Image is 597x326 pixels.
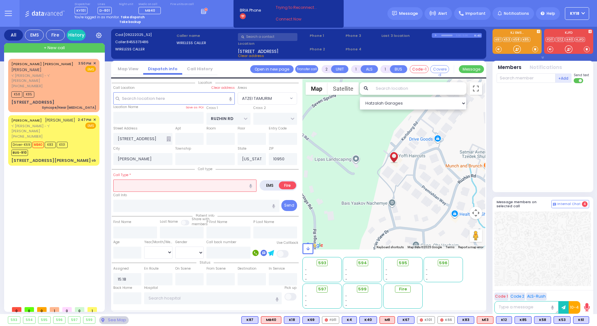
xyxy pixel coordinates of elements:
span: ATZEI TAMURIM [238,93,288,104]
div: BLS [359,316,377,324]
span: BRIA Phone [240,8,261,13]
span: Call type [195,167,216,171]
img: Logo [25,9,67,17]
label: Back Home [113,285,132,290]
label: On Scene [175,266,191,271]
span: ATZEI TAMURIM [242,95,272,102]
span: Other building occupants [166,136,171,141]
label: Cad: [115,32,175,37]
div: [STREET_ADDRESS] [11,99,54,106]
label: Entry Code [269,126,287,131]
span: [PHONE_NUMBER] [11,83,42,89]
a: K58 [512,37,521,42]
label: Medic on call [138,3,163,6]
img: red-radio-icon.svg [325,318,328,322]
label: Last 3 location [381,33,432,38]
div: ALS [477,316,493,324]
span: [PERSON_NAME] [45,117,75,123]
a: Map View [113,66,143,72]
label: Save as POI [186,105,204,110]
button: Internal Chat 4 [551,200,589,208]
span: - [305,272,307,277]
span: EMS [85,66,96,72]
button: Show satellite imagery [328,82,359,95]
button: BUS [390,65,407,73]
label: Apt [175,126,181,131]
a: Dispatch info [143,66,182,72]
span: 0 [75,307,84,312]
span: You're logged in as monitor. [75,15,120,20]
div: 599 [83,317,95,323]
div: K85 [515,316,532,324]
span: Patient info [193,213,217,218]
span: 3:50 PM [78,61,91,66]
label: Call Info [113,193,127,198]
button: Code-1 [410,65,429,73]
div: K83 [457,316,474,324]
div: MB40 [261,316,281,324]
input: Search location here [113,92,235,104]
a: Open this area in Google Maps (opens a new window) [304,241,325,249]
button: Toggle fullscreen view [470,82,482,95]
a: K40 [565,37,574,42]
span: 1 [50,307,59,312]
span: Clear address [238,53,264,58]
label: Floor [238,126,245,131]
label: En Route [144,266,159,271]
span: 0 [12,307,21,312]
div: BLS [397,316,414,324]
a: K85 [521,37,530,42]
span: - [386,277,387,282]
div: ALS KJ [380,316,395,324]
div: ALS [261,316,281,324]
label: EMS [261,181,279,189]
div: [STREET_ADDRESS][PERSON_NAME] [11,157,91,164]
div: BLS [534,316,551,324]
button: 10-4 [569,301,580,314]
span: MB40 [32,142,44,148]
label: Cross 1 [206,106,218,111]
div: K66 [437,316,455,324]
span: Location [195,80,215,85]
img: Google [304,241,325,249]
button: Drag Pegman onto the map to open Street View [470,229,482,242]
a: K61 [494,37,502,42]
div: Syncope/Near [MEDICAL_DATA] [42,105,96,110]
strong: Take dispatch [121,15,145,20]
div: 597 [68,317,80,323]
button: Map camera controls [470,207,482,219]
span: 595 [399,260,407,266]
a: Connect Now [276,16,325,22]
span: Status [196,260,214,265]
label: Destination [238,266,256,271]
span: K85 [23,91,34,98]
span: [PERSON_NAME] [11,67,42,72]
small: Share with [192,217,210,221]
button: Message [459,65,484,73]
label: KJ EMS... [493,31,542,36]
span: 594 [358,260,367,266]
label: Call Location [113,85,135,90]
label: City [113,146,120,151]
label: Lines [98,3,112,6]
div: M13 [477,316,493,324]
img: red-radio-icon.svg [420,318,423,322]
button: Covered [430,65,449,73]
div: See map [99,316,129,324]
a: Call History [182,66,217,72]
div: K4 [342,316,357,324]
a: Open in new page [250,65,294,73]
span: - [426,267,428,272]
input: Search member [497,73,555,83]
div: EMS [25,30,44,41]
span: Notifications [504,11,529,16]
label: First Name [113,220,131,225]
input: Search location [372,82,466,95]
div: K58 [534,316,551,324]
span: 8455373486 [127,39,149,44]
span: 596 [439,260,448,266]
span: - [386,267,387,272]
span: - [426,277,428,282]
label: ZIP [269,146,273,151]
span: - [345,303,347,308]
